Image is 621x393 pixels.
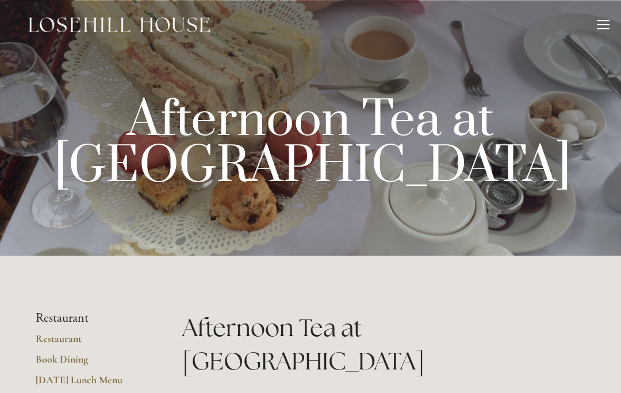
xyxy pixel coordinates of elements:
[54,98,567,190] p: Afternoon Tea at [GEOGRAPHIC_DATA]
[36,353,145,373] a: Book Dining
[182,311,585,379] h1: Afternoon Tea at [GEOGRAPHIC_DATA]
[29,17,210,32] img: Losehill House
[36,332,145,353] a: Restaurant
[36,311,145,326] li: Restaurant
